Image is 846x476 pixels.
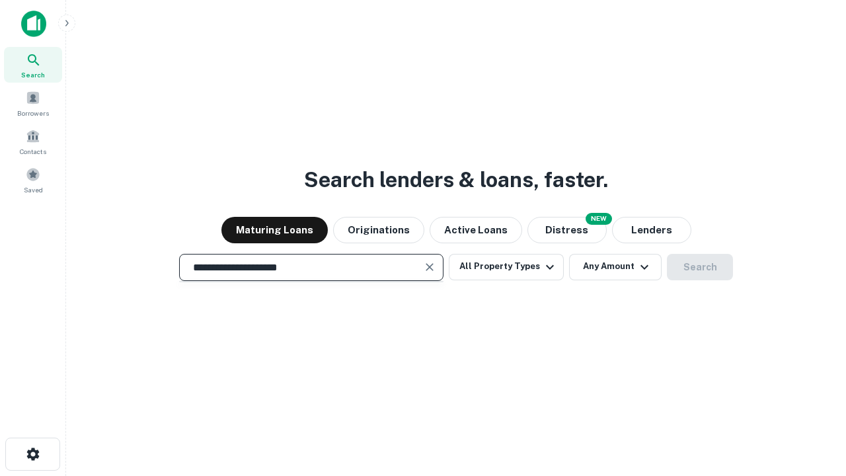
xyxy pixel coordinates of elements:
button: Any Amount [569,254,662,280]
span: Contacts [20,146,46,157]
button: All Property Types [449,254,564,280]
div: NEW [586,213,612,225]
button: Lenders [612,217,691,243]
span: Saved [24,184,43,195]
span: Search [21,69,45,80]
button: Originations [333,217,424,243]
iframe: Chat Widget [780,370,846,434]
button: Active Loans [430,217,522,243]
button: Clear [420,258,439,276]
span: Borrowers [17,108,49,118]
button: Maturing Loans [221,217,328,243]
a: Search [4,47,62,83]
img: capitalize-icon.png [21,11,46,37]
a: Contacts [4,124,62,159]
a: Borrowers [4,85,62,121]
h3: Search lenders & loans, faster. [304,164,608,196]
a: Saved [4,162,62,198]
button: Search distressed loans with lien and other non-mortgage details. [527,217,607,243]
